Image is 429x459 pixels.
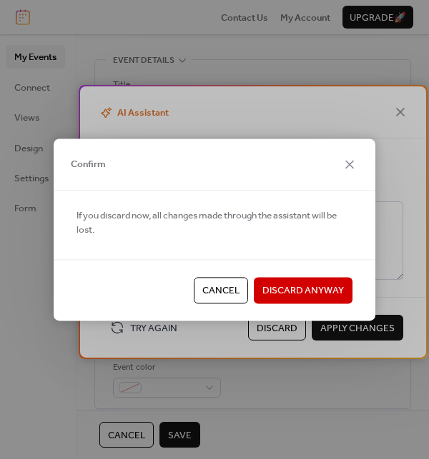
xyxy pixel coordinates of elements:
[77,208,352,238] span: If you discard now, all changes made through the assistant will be lost.
[262,284,344,298] span: Discard Anyway
[254,278,352,303] button: Discard Anyway
[202,284,240,298] span: Cancel
[194,278,248,303] button: Cancel
[71,158,106,172] span: Confirm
